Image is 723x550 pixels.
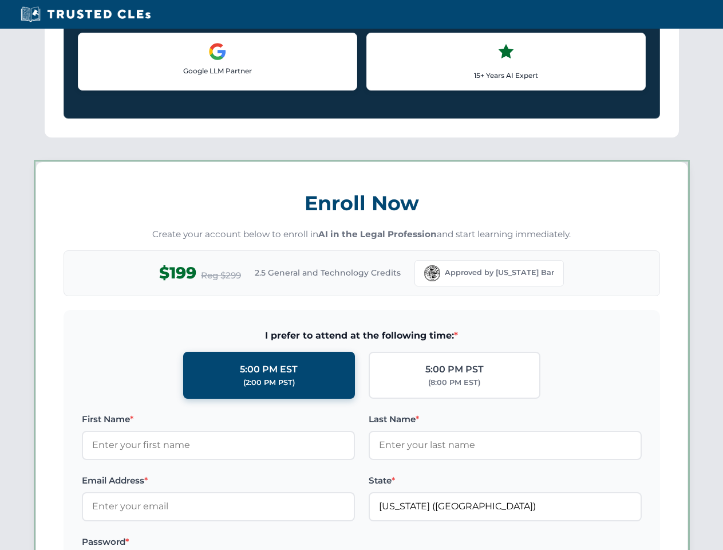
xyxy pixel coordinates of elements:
label: First Name [82,412,355,426]
img: Trusted CLEs [17,6,154,23]
p: Google LLM Partner [88,65,347,76]
span: Approved by [US_STATE] Bar [445,267,554,278]
span: 2.5 General and Technology Credits [255,266,401,279]
input: Enter your first name [82,431,355,459]
img: Florida Bar [424,265,440,281]
span: $199 [159,260,196,286]
label: Password [82,535,355,549]
label: State [369,474,642,488]
h3: Enroll Now [64,185,660,221]
label: Last Name [369,412,642,426]
strong: AI in the Legal Profession [318,229,437,239]
input: Florida (FL) [369,492,642,521]
div: (2:00 PM PST) [243,377,295,388]
div: 5:00 PM PST [425,362,484,377]
input: Enter your email [82,492,355,521]
label: Email Address [82,474,355,488]
span: I prefer to attend at the following time: [82,328,642,343]
span: Reg $299 [201,269,241,282]
input: Enter your last name [369,431,642,459]
p: Create your account below to enroll in and start learning immediately. [64,228,660,241]
p: 15+ Years AI Expert [376,70,636,81]
img: Google [208,42,227,61]
div: 5:00 PM EST [240,362,298,377]
div: (8:00 PM EST) [428,377,480,388]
